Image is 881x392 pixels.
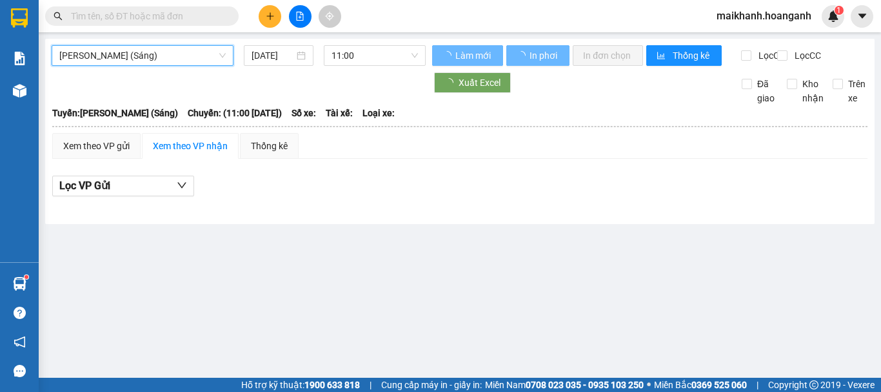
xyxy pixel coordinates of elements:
span: | [757,378,758,392]
span: file-add [295,12,304,21]
span: Miền Bắc [654,378,747,392]
span: Làm mới [455,48,493,63]
span: Hỗ trợ kỹ thuật: [241,378,360,392]
span: Trên xe [843,77,871,105]
button: In phơi [506,45,569,66]
span: copyright [809,380,818,389]
img: solution-icon [13,52,26,65]
span: Lọc CC [789,48,823,63]
span: caret-down [856,10,868,22]
span: aim [325,12,334,21]
div: Xem theo VP gửi [63,139,130,153]
div: Thống kê [251,139,288,153]
button: Làm mới [432,45,503,66]
span: 1 [836,6,841,15]
span: 11:00 [332,46,418,65]
span: In phơi [530,48,559,63]
span: down [177,180,187,191]
span: question-circle [14,307,26,319]
strong: 1900 633 818 [304,380,360,390]
sup: 1 [25,275,28,279]
span: notification [14,336,26,348]
span: Miền Nam [485,378,644,392]
span: loading [442,51,453,60]
button: plus [259,5,281,28]
button: In đơn chọn [573,45,643,66]
span: Kho nhận [797,77,829,105]
span: bar-chart [657,51,668,61]
span: Chuyến: (11:00 [DATE]) [188,106,282,120]
span: maikhanh.hoanganh [706,8,822,24]
span: Lọc CR [753,48,787,63]
img: icon-new-feature [827,10,839,22]
span: Tài xế: [326,106,353,120]
strong: 0708 023 035 - 0935 103 250 [526,380,644,390]
span: Số xe: [292,106,316,120]
div: Xem theo VP nhận [153,139,228,153]
span: ⚪️ [647,382,651,387]
span: | [370,378,371,392]
input: 14/08/2025 [252,48,294,63]
span: search [54,12,63,21]
input: Tìm tên, số ĐT hoặc mã đơn [71,9,223,23]
button: aim [319,5,341,28]
button: Lọc VP Gửi [52,176,194,196]
b: Tuyến: [PERSON_NAME] (Sáng) [52,108,178,118]
strong: 0369 525 060 [691,380,747,390]
span: Đã giao [752,77,780,105]
span: message [14,365,26,377]
sup: 1 [835,6,844,15]
button: file-add [289,5,312,28]
img: warehouse-icon [13,277,26,291]
span: Loại xe: [362,106,395,120]
button: Xuất Excel [434,72,511,93]
span: Thống kê [673,48,711,63]
img: logo-vxr [11,8,28,28]
button: bar-chartThống kê [646,45,722,66]
span: plus [266,12,275,21]
span: Lọc VP Gửi [59,178,110,194]
span: Hồ Chí Minh - Phan Rang (Sáng) [59,46,226,65]
button: caret-down [851,5,873,28]
span: Cung cấp máy in - giấy in: [381,378,482,392]
span: loading [517,51,528,60]
img: warehouse-icon [13,84,26,98]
